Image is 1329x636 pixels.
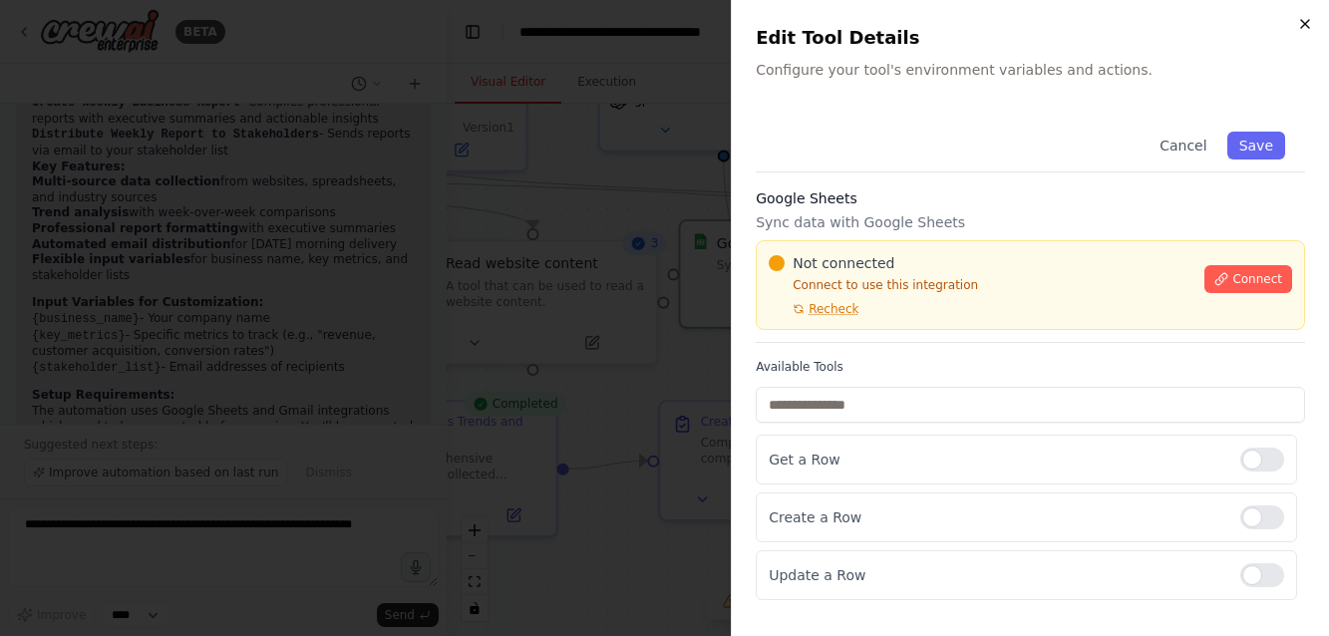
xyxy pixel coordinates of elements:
[769,277,1192,293] p: Connect to use this integration
[769,301,858,317] button: Recheck
[756,359,1305,375] label: Available Tools
[1232,271,1282,287] span: Connect
[769,450,1224,470] p: Get a Row
[756,212,1305,232] p: Sync data with Google Sheets
[793,253,894,273] span: Not connected
[756,188,1305,208] h3: Google Sheets
[756,24,1305,52] h2: Edit Tool Details
[769,507,1224,527] p: Create a Row
[1148,132,1218,159] button: Cancel
[809,301,858,317] span: Recheck
[756,60,1305,80] p: Configure your tool's environment variables and actions.
[769,565,1224,585] p: Update a Row
[1204,265,1292,293] button: Connect
[1227,132,1285,159] button: Save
